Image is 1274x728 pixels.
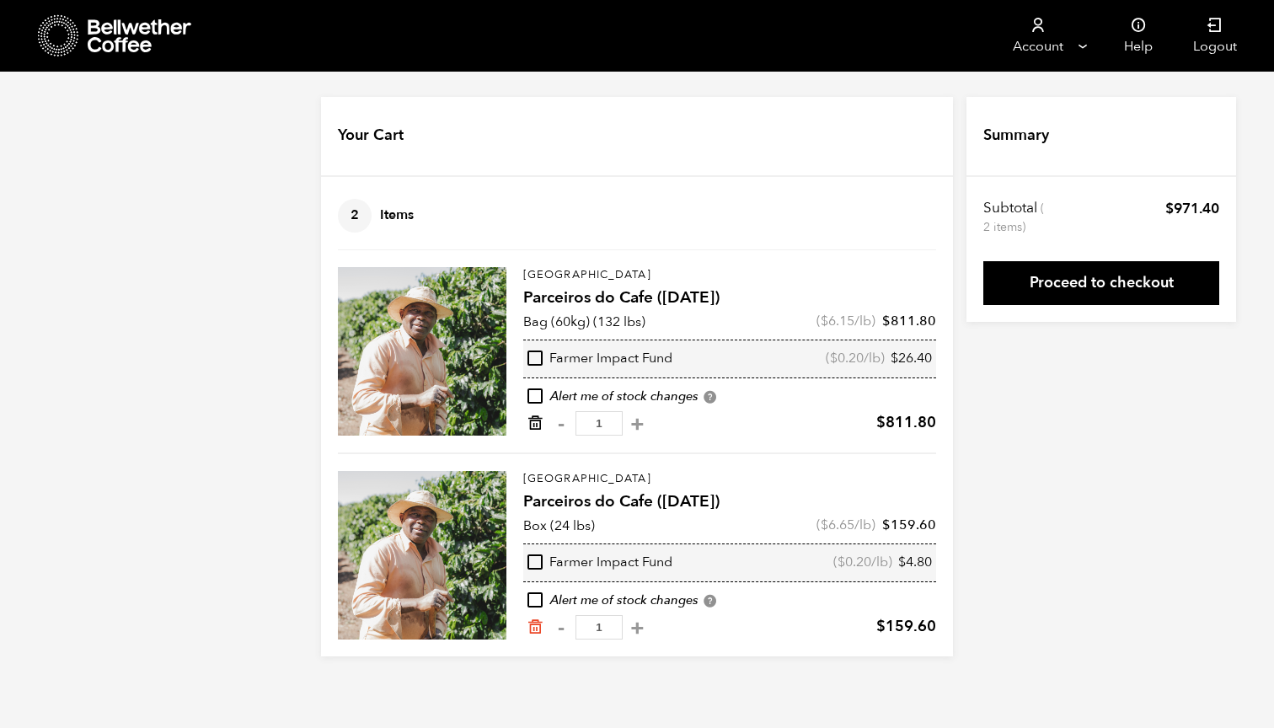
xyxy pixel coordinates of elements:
div: Alert me of stock changes [523,388,936,406]
th: Subtotal [983,199,1046,236]
div: Farmer Impact Fund [527,350,672,368]
p: Bag (60kg) (132 lbs) [523,312,645,332]
span: $ [838,553,845,571]
h4: Items [338,199,414,233]
span: $ [882,516,891,534]
button: + [627,619,648,636]
bdi: 26.40 [891,349,932,367]
button: + [627,415,648,432]
bdi: 811.80 [876,412,936,433]
bdi: 159.60 [876,616,936,637]
a: Proceed to checkout [983,261,1219,305]
p: [GEOGRAPHIC_DATA] [523,267,936,284]
bdi: 159.60 [882,516,936,534]
h4: Your Cart [338,125,404,147]
h4: Summary [983,125,1049,147]
bdi: 6.65 [821,516,854,534]
bdi: 0.20 [830,349,864,367]
span: $ [876,616,886,637]
span: ( /lb) [833,554,892,572]
span: $ [1165,199,1174,218]
span: ( /lb) [816,516,875,534]
span: $ [821,516,828,534]
span: 2 [338,199,372,233]
p: [GEOGRAPHIC_DATA] [523,471,936,488]
bdi: 6.15 [821,312,854,330]
span: ( /lb) [826,350,885,368]
span: $ [876,412,886,433]
h4: Parceiros do Cafe ([DATE]) [523,286,936,310]
div: Alert me of stock changes [523,591,936,610]
a: Remove from cart [527,618,543,636]
span: $ [891,349,898,367]
p: Box (24 lbs) [523,516,595,536]
input: Qty [575,615,623,640]
span: $ [898,553,906,571]
input: Qty [575,411,623,436]
div: Farmer Impact Fund [527,554,672,572]
bdi: 971.40 [1165,199,1219,218]
button: - [550,415,571,432]
a: Remove from cart [527,415,543,432]
bdi: 811.80 [882,312,936,330]
button: - [550,619,571,636]
bdi: 0.20 [838,553,871,571]
span: $ [882,312,891,330]
span: $ [821,312,828,330]
span: $ [830,349,838,367]
span: ( /lb) [816,312,875,330]
bdi: 4.80 [898,553,932,571]
h4: Parceiros do Cafe ([DATE]) [523,490,936,514]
